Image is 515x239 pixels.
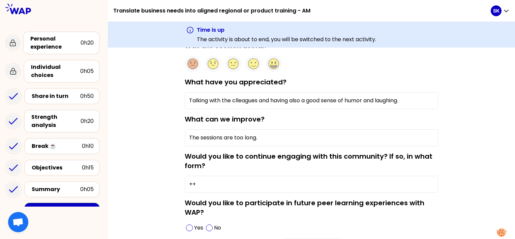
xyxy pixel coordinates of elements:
[214,224,221,232] p: No
[185,198,424,217] label: Would you like to participate in future peer learning experiences with WAP?
[32,185,80,193] div: Summary
[32,92,80,100] div: Share in turn
[31,113,81,129] div: Strength analysis
[80,185,94,193] div: 0h05
[197,26,376,34] h3: Time is up
[81,39,94,47] div: 0h20
[80,67,94,75] div: 0h05
[493,7,499,14] p: SK
[185,77,286,87] label: What have you appreciated?
[194,224,203,232] p: Yes
[30,35,81,51] div: Personal experience
[81,117,94,125] div: 0h20
[185,114,265,124] label: What can we improve?
[185,152,432,170] label: Would you like to continue engaging with this community? If so, in what form?
[82,164,94,172] div: 0h15
[31,63,80,79] div: Individual choices
[491,5,510,16] button: SK
[82,142,94,150] div: 0h10
[32,142,82,150] div: Break ☕️
[80,92,94,100] div: 0h50
[32,164,82,172] div: Objectives
[32,206,94,214] div: Share your feedback
[8,212,28,232] div: Open chat
[197,35,376,44] p: The activity is about to end, you will be switched to the next activity.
